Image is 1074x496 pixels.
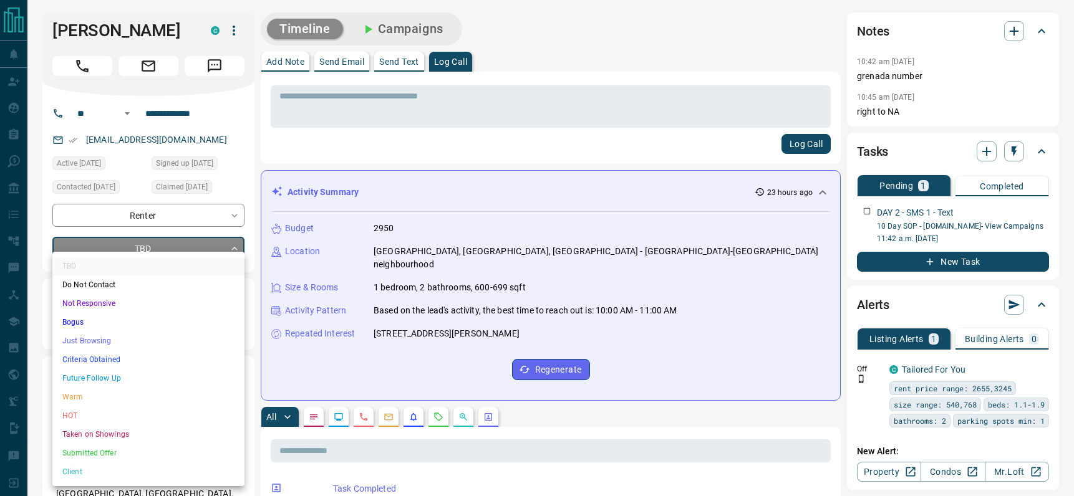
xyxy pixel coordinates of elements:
li: Warm [52,388,244,406]
li: Bogus [52,313,244,331]
li: Future Follow Up [52,369,244,388]
li: Client [52,462,244,481]
li: Not Responsive [52,294,244,313]
li: HOT [52,406,244,425]
li: Taken on Showings [52,425,244,444]
li: Criteria Obtained [52,350,244,369]
li: Submitted Offer [52,444,244,462]
li: Just Browsing [52,331,244,350]
li: Do Not Contact [52,275,244,294]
